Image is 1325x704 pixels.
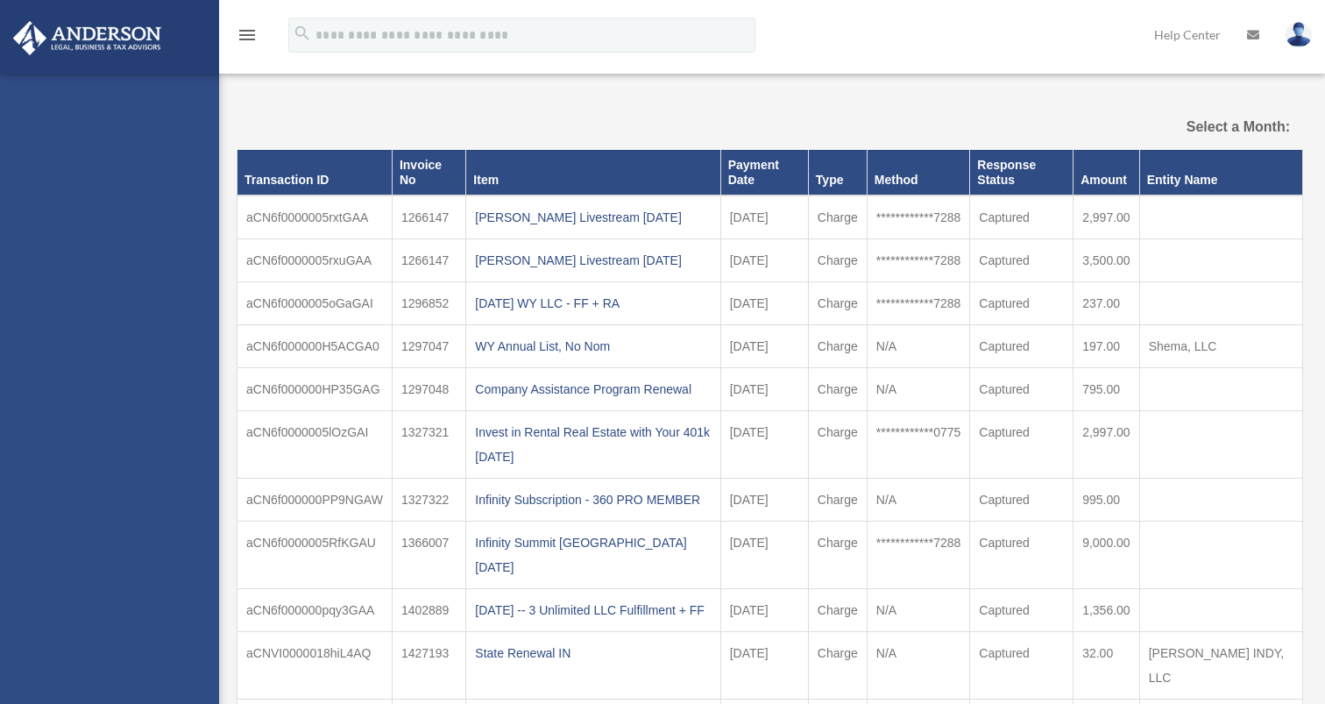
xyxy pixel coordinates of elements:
[392,324,465,367] td: 1297047
[1286,22,1312,47] img: User Pic
[808,521,867,588] td: Charge
[808,410,867,478] td: Charge
[475,291,711,316] div: [DATE] WY LLC - FF + RA
[970,281,1073,324] td: Captured
[237,324,393,367] td: aCN6f000000H5ACGA0
[808,631,867,699] td: Charge
[808,281,867,324] td: Charge
[392,521,465,588] td: 1366007
[720,521,808,588] td: [DATE]
[475,377,711,402] div: Company Assistance Program Renewal
[237,410,393,478] td: aCN6f0000005lOzGAI
[970,588,1073,631] td: Captured
[237,238,393,281] td: aCN6f0000005rxuGAA
[1073,238,1140,281] td: 3,500.00
[475,487,711,512] div: Infinity Subscription - 360 PRO MEMBER
[293,24,312,43] i: search
[392,281,465,324] td: 1296852
[808,150,867,195] th: Type
[237,25,258,46] i: menu
[392,478,465,521] td: 1327322
[867,367,970,410] td: N/A
[1139,631,1302,699] td: [PERSON_NAME] INDY, LLC
[720,150,808,195] th: Payment Date
[1073,631,1140,699] td: 32.00
[237,150,393,195] th: Transaction ID
[475,205,711,230] div: [PERSON_NAME] Livestream [DATE]
[475,248,711,273] div: [PERSON_NAME] Livestream [DATE]
[970,478,1073,521] td: Captured
[808,196,867,239] td: Charge
[970,367,1073,410] td: Captured
[720,196,808,239] td: [DATE]
[1073,281,1140,324] td: 237.00
[392,410,465,478] td: 1327321
[720,631,808,699] td: [DATE]
[1073,410,1140,478] td: 2,997.00
[720,238,808,281] td: [DATE]
[1073,324,1140,367] td: 197.00
[720,410,808,478] td: [DATE]
[808,238,867,281] td: Charge
[392,367,465,410] td: 1297048
[867,478,970,521] td: N/A
[720,367,808,410] td: [DATE]
[867,588,970,631] td: N/A
[867,324,970,367] td: N/A
[808,367,867,410] td: Charge
[970,196,1073,239] td: Captured
[1073,150,1140,195] th: Amount
[867,150,970,195] th: Method
[1138,115,1290,139] label: Select a Month:
[237,281,393,324] td: aCN6f0000005oGaGAI
[1073,521,1140,588] td: 9,000.00
[808,324,867,367] td: Charge
[392,588,465,631] td: 1402889
[720,478,808,521] td: [DATE]
[237,478,393,521] td: aCN6f000000PP9NGAW
[970,150,1073,195] th: Response Status
[392,631,465,699] td: 1427193
[970,324,1073,367] td: Captured
[475,420,711,469] div: Invest in Rental Real Estate with Your 401k [DATE]
[720,324,808,367] td: [DATE]
[8,21,167,55] img: Anderson Advisors Platinum Portal
[970,521,1073,588] td: Captured
[392,150,465,195] th: Invoice No
[970,410,1073,478] td: Captured
[237,367,393,410] td: aCN6f000000HP35GAG
[237,588,393,631] td: aCN6f000000pqy3GAA
[466,150,720,195] th: Item
[237,631,393,699] td: aCNVI0000018hiL4AQ
[720,588,808,631] td: [DATE]
[808,478,867,521] td: Charge
[475,334,711,359] div: WY Annual List, No Nom
[1073,588,1140,631] td: 1,356.00
[720,281,808,324] td: [DATE]
[1073,196,1140,239] td: 2,997.00
[808,588,867,631] td: Charge
[237,521,393,588] td: aCN6f0000005RfKGAU
[970,631,1073,699] td: Captured
[392,238,465,281] td: 1266147
[237,196,393,239] td: aCN6f0000005rxtGAA
[475,530,711,580] div: Infinity Summit [GEOGRAPHIC_DATA] [DATE]
[1139,324,1302,367] td: Shema, LLC
[1073,478,1140,521] td: 995.00
[475,641,711,665] div: State Renewal IN
[392,196,465,239] td: 1266147
[970,238,1073,281] td: Captured
[237,31,258,46] a: menu
[867,631,970,699] td: N/A
[475,598,711,622] div: [DATE] -- 3 Unlimited LLC Fulfillment + FF
[1073,367,1140,410] td: 795.00
[1139,150,1302,195] th: Entity Name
